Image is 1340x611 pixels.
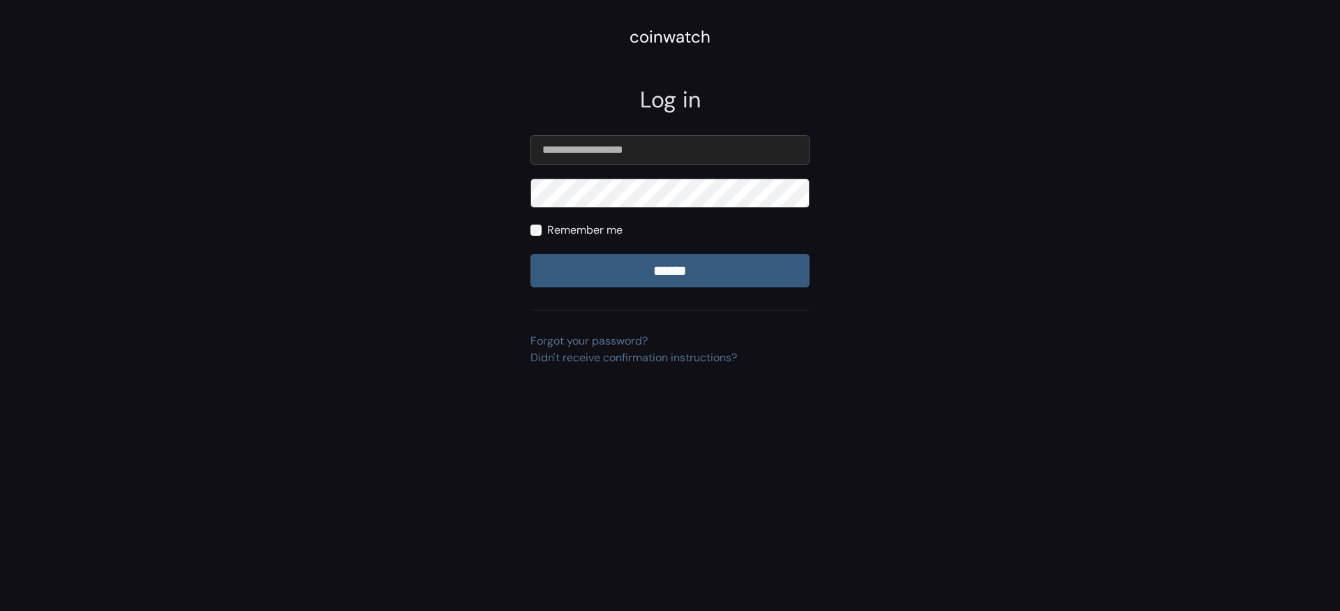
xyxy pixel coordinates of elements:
div: coinwatch [630,24,710,50]
a: Forgot your password? [530,333,648,348]
a: coinwatch [630,31,710,46]
a: Didn't receive confirmation instructions? [530,350,737,365]
h2: Log in [530,86,810,113]
label: Remember me [547,222,623,239]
